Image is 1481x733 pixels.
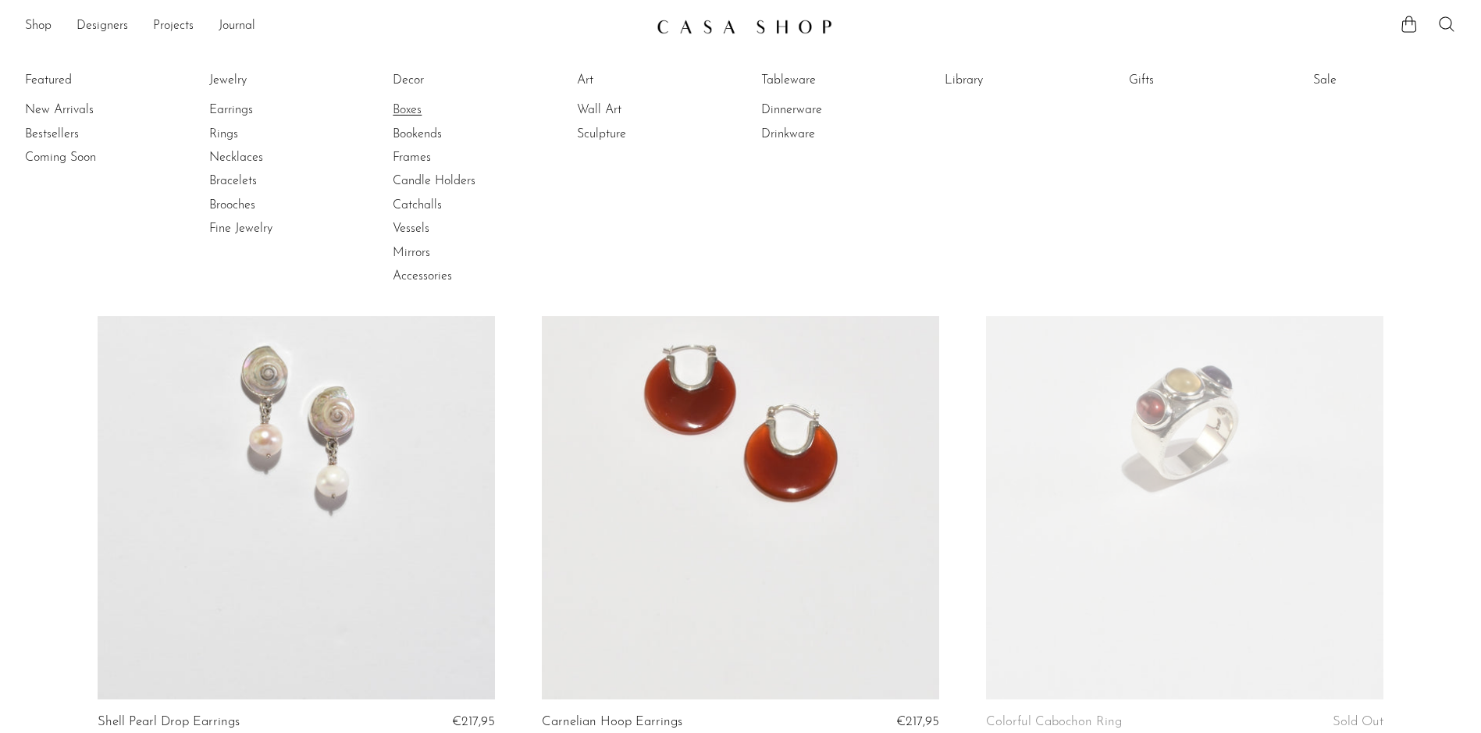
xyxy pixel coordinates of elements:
[1313,72,1430,89] a: Sale
[945,72,1062,89] a: Library
[393,197,510,214] a: Catchalls
[761,69,878,146] ul: Tableware
[393,69,510,289] ul: Decor
[577,72,694,89] a: Art
[25,13,644,40] ul: NEW HEADER MENU
[209,126,326,143] a: Rings
[219,16,255,37] a: Journal
[153,16,194,37] a: Projects
[761,72,878,89] a: Tableware
[393,149,510,166] a: Frames
[761,126,878,143] a: Drinkware
[25,149,142,166] a: Coming Soon
[209,72,326,89] a: Jewelry
[98,715,240,729] a: Shell Pearl Drop Earrings
[393,244,510,262] a: Mirrors
[209,220,326,237] a: Fine Jewelry
[393,101,510,119] a: Boxes
[209,197,326,214] a: Brooches
[25,101,142,119] a: New Arrivals
[986,715,1122,729] a: Colorful Cabochon Ring
[393,220,510,237] a: Vessels
[393,173,510,190] a: Candle Holders
[577,101,694,119] a: Wall Art
[452,715,495,728] span: €217,95
[25,98,142,169] ul: Featured
[209,149,326,166] a: Necklaces
[542,715,682,729] a: Carnelian Hoop Earrings
[393,268,510,285] a: Accessories
[577,126,694,143] a: Sculpture
[25,13,644,40] nav: Desktop navigation
[1333,715,1383,728] span: Sold Out
[209,69,326,241] ul: Jewelry
[577,69,694,146] ul: Art
[209,101,326,119] a: Earrings
[1129,69,1246,98] ul: Gifts
[393,72,510,89] a: Decor
[209,173,326,190] a: Bracelets
[1313,69,1430,98] ul: Sale
[25,16,52,37] a: Shop
[761,101,878,119] a: Dinnerware
[25,126,142,143] a: Bestsellers
[1129,72,1246,89] a: Gifts
[393,126,510,143] a: Bookends
[77,16,128,37] a: Designers
[896,715,939,728] span: €217,95
[945,69,1062,98] ul: Library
